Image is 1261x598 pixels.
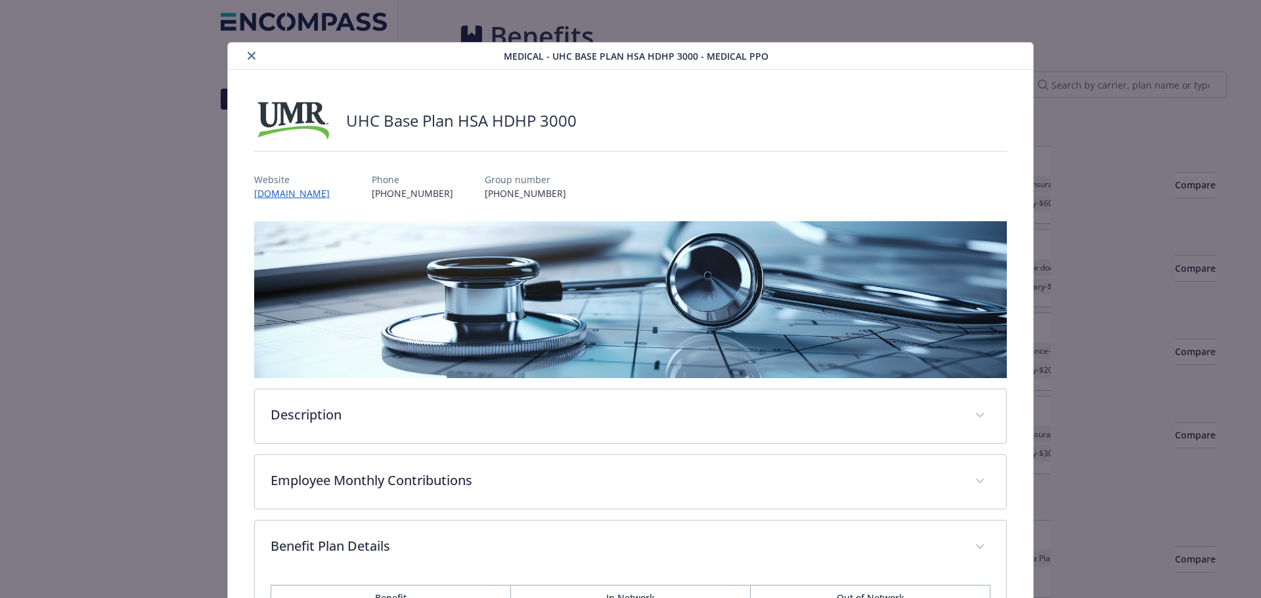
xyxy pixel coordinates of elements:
img: UMR [254,101,333,140]
img: banner [254,221,1007,378]
button: close [244,48,259,64]
div: Benefit Plan Details [255,521,1007,574]
p: Description [271,405,960,425]
div: Description [255,389,1007,443]
p: Phone [372,173,453,186]
p: Group number [485,173,566,186]
p: Benefit Plan Details [271,536,960,556]
p: [PHONE_NUMBER] [485,186,566,200]
p: [PHONE_NUMBER] [372,186,453,200]
h2: UHC Base Plan HSA HDHP 3000 [346,110,577,132]
p: Employee Monthly Contributions [271,471,960,490]
span: Medical - UHC Base Plan HSA HDHP 3000 - Medical PPO [504,49,768,63]
a: [DOMAIN_NAME] [254,187,340,200]
div: Employee Monthly Contributions [255,455,1007,509]
p: Website [254,173,340,186]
